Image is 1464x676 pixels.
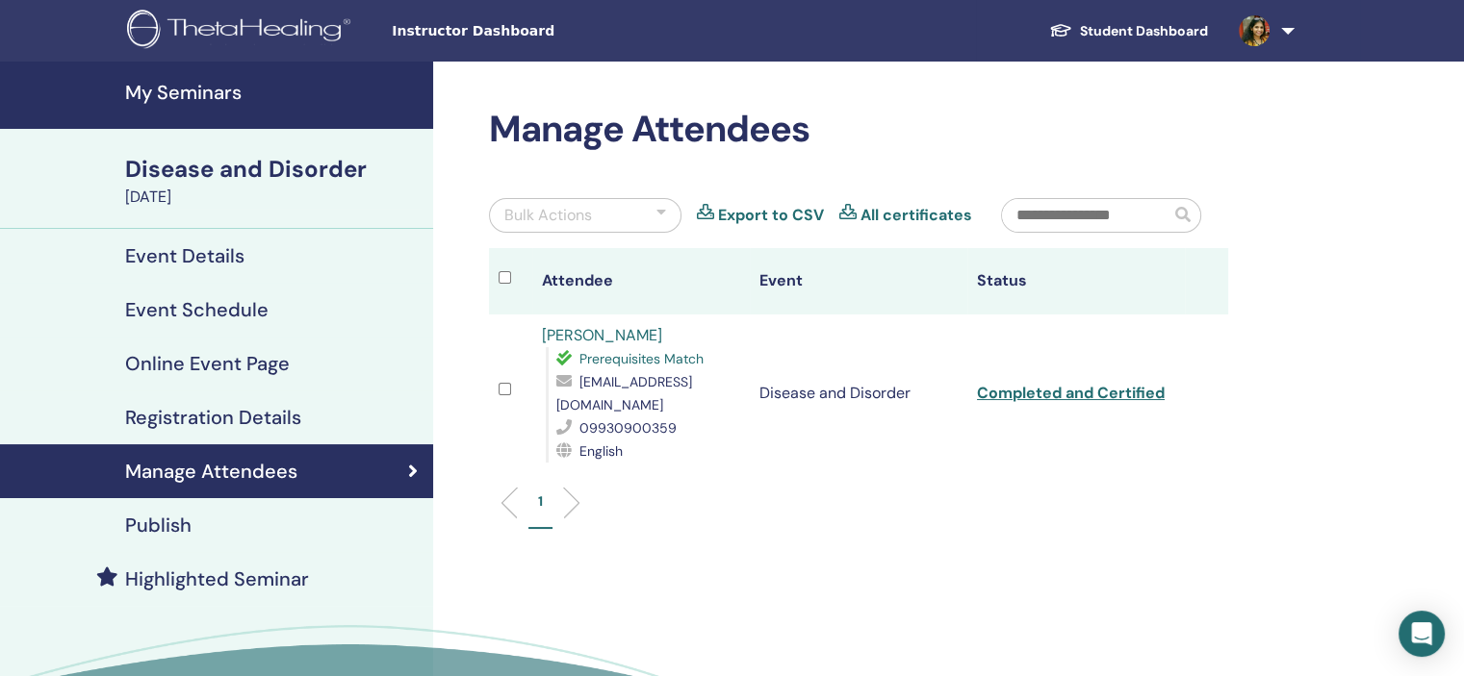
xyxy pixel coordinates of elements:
[392,21,681,41] span: Instructor Dashboard
[125,298,269,321] h4: Event Schedule
[532,248,750,314] th: Attendee
[750,314,967,472] td: Disease and Disorder
[1399,611,1445,657] div: Open Intercom Messenger
[750,248,967,314] th: Event
[1049,22,1072,38] img: graduation-cap-white.svg
[125,153,422,186] div: Disease and Disorder
[125,244,244,267] h4: Event Details
[860,204,972,227] a: All certificates
[114,153,433,209] a: Disease and Disorder[DATE]
[125,81,422,104] h4: My Seminars
[556,373,692,413] span: [EMAIL_ADDRESS][DOMAIN_NAME]
[579,419,677,437] span: 09930900359
[977,383,1165,403] a: Completed and Certified
[579,442,623,460] span: English
[967,248,1185,314] th: Status
[125,513,192,537] h4: Publish
[718,204,824,227] a: Export to CSV
[504,204,592,227] div: Bulk Actions
[125,567,309,590] h4: Highlighted Seminar
[127,10,357,53] img: logo.png
[1034,13,1223,49] a: Student Dashboard
[125,186,422,209] div: [DATE]
[489,108,1228,152] h2: Manage Attendees
[538,491,543,512] p: 1
[542,325,662,345] a: [PERSON_NAME]
[125,352,290,375] h4: Online Event Page
[579,350,704,367] span: Prerequisites Match
[1239,15,1270,46] img: default.jpg
[125,406,301,429] h4: Registration Details
[125,460,297,483] h4: Manage Attendees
